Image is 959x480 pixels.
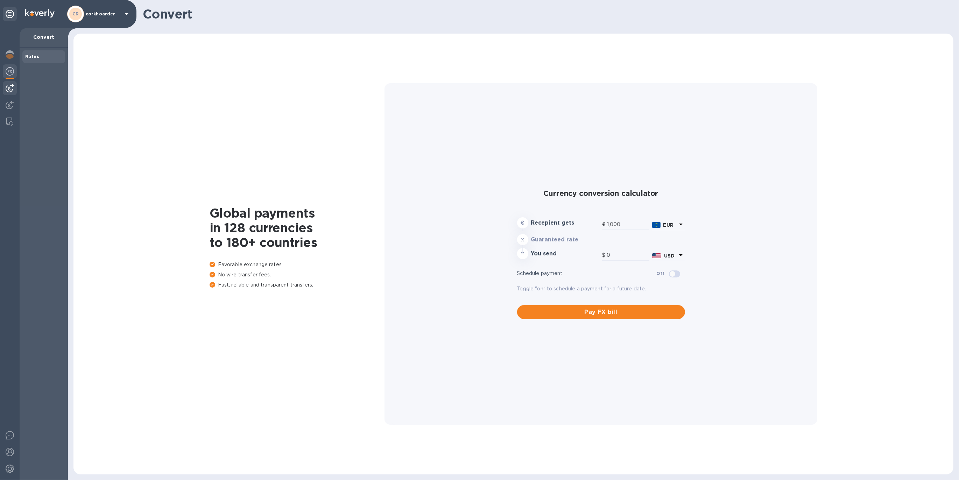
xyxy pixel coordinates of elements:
[652,253,662,258] img: USD
[664,253,675,259] b: USD
[607,250,649,261] input: Amount
[210,261,385,268] p: Favorable exchange rates.
[531,237,599,243] h3: Guaranteed rate
[25,34,62,41] p: Convert
[210,281,385,289] p: Fast, reliable and transparent transfers.
[210,206,385,250] h1: Global payments in 128 currencies to 180+ countries
[607,219,649,230] input: Amount
[531,250,599,257] h3: You send
[143,7,948,21] h1: Convert
[517,234,528,245] div: x
[210,271,385,278] p: No wire transfer fees.
[517,285,685,292] p: Toggle "on" to schedule a payment for a future date.
[531,220,599,226] h3: Recepient gets
[517,270,657,277] p: Schedule payment
[523,308,679,316] span: Pay FX bill
[3,7,17,21] div: Unpin categories
[517,248,528,259] div: =
[521,220,524,226] strong: €
[663,222,674,228] b: EUR
[25,54,39,59] b: Rates
[6,67,14,76] img: Foreign exchange
[517,189,685,198] h2: Currency conversion calculator
[72,11,79,16] b: CR
[517,305,685,319] button: Pay FX bill
[602,250,607,261] div: $
[602,219,607,230] div: €
[86,12,121,16] p: corkhoarder
[656,271,664,276] b: Off
[25,9,55,17] img: Logo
